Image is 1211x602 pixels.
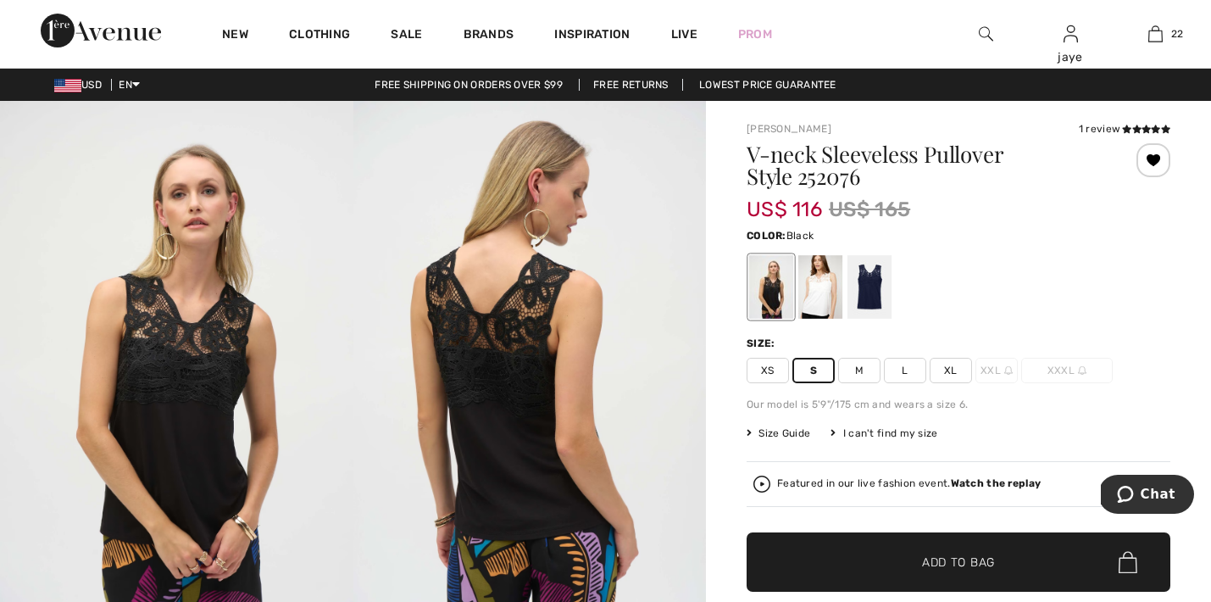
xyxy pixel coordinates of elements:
a: Sign In [1064,25,1078,42]
div: Featured in our live fashion event. [777,478,1041,489]
span: XS [747,358,789,383]
div: I can't find my size [830,426,937,441]
span: Add to Bag [922,554,995,571]
div: Midnight Blue [847,255,892,319]
img: ring-m.svg [1004,366,1013,375]
img: ring-m.svg [1078,366,1086,375]
span: USD [54,79,108,91]
a: 22 [1114,24,1197,44]
span: Size Guide [747,426,810,441]
a: Clothing [289,27,350,45]
span: XXXL [1021,358,1113,383]
div: Size: [747,336,779,351]
div: Our model is 5'9"/175 cm and wears a size 6. [747,397,1170,412]
img: search the website [979,24,993,44]
span: EN [119,79,140,91]
a: Free shipping on orders over $99 [361,79,576,91]
iframe: Opens a widget where you can chat to one of our agents [1101,475,1194,517]
div: 1 review [1079,121,1170,137]
a: Sale [391,27,422,45]
a: Live [671,25,697,43]
div: Black [749,255,793,319]
strong: Watch the replay [951,477,1042,489]
img: My Info [1064,24,1078,44]
h1: V-neck Sleeveless Pullover Style 252076 [747,143,1100,187]
img: Bag.svg [1119,551,1137,573]
a: New [222,27,248,45]
img: My Bag [1148,24,1163,44]
div: jaye [1029,48,1112,66]
a: [PERSON_NAME] [747,123,831,135]
span: Color: [747,230,786,242]
img: Watch the replay [753,476,770,493]
a: Prom [738,25,772,43]
button: Add to Bag [747,532,1170,592]
span: Black [786,230,814,242]
span: S [792,358,835,383]
a: Lowest Price Guarantee [686,79,850,91]
span: US$ 116 [747,181,822,221]
span: XXL [975,358,1018,383]
img: US Dollar [54,79,81,92]
div: Vanilla 30 [798,255,842,319]
img: 1ère Avenue [41,14,161,47]
a: Brands [464,27,514,45]
span: 22 [1171,26,1184,42]
span: L [884,358,926,383]
span: XL [930,358,972,383]
a: Free Returns [579,79,683,91]
span: US$ 165 [829,194,910,225]
span: M [838,358,880,383]
span: Inspiration [554,27,630,45]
